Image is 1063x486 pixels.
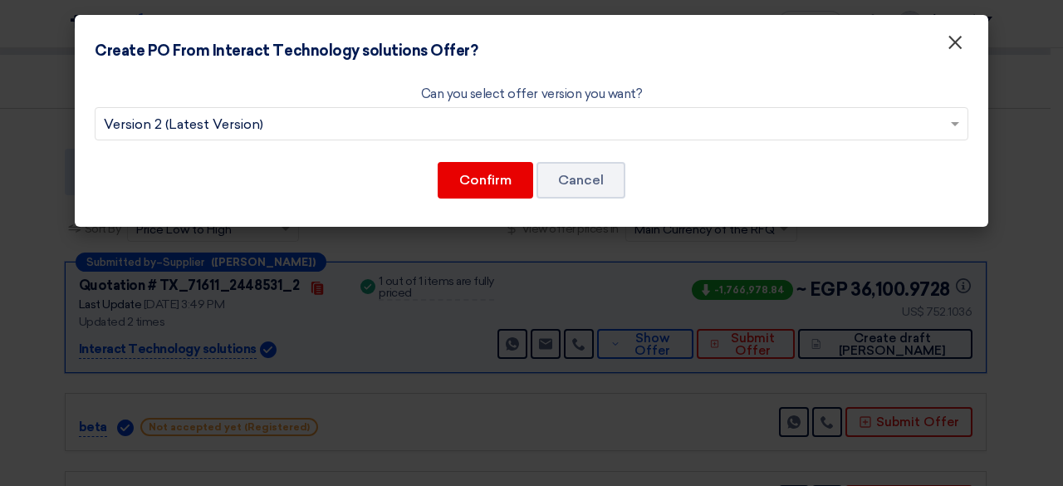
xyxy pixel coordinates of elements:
[421,85,643,104] label: Can you select offer version you want?
[536,162,625,199] button: Cancel
[933,27,977,60] button: Close
[438,162,533,199] button: Confirm
[947,30,963,63] span: ×
[95,40,478,62] h4: Create PO From Interact Technology solutions Offer?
